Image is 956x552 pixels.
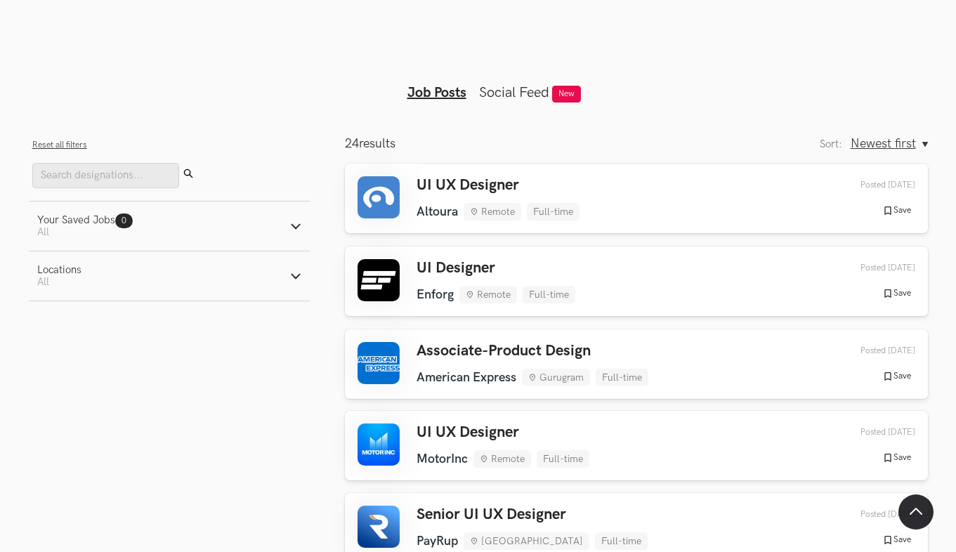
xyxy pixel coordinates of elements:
div: 27th Sep [827,346,915,356]
li: Full-time [595,533,648,551]
span: 0 [122,216,126,226]
h3: UI UX Designer [417,176,580,195]
button: Reset all filters [32,140,87,150]
button: Save [878,452,915,464]
span: All [37,226,49,238]
button: LocationsAll [29,251,310,301]
h3: UI Designer [417,259,575,277]
span: 24 [345,136,359,151]
li: Altoura [417,204,458,219]
h3: Senior UI UX Designer [417,506,648,524]
li: Full-time [523,286,575,303]
button: Newest first, Sort: [851,136,928,151]
li: Full-time [537,450,589,468]
li: American Express [417,370,516,385]
ul: Tabs Interface [209,62,748,101]
div: 27th Sep [827,427,915,438]
div: Your Saved Jobs [37,214,133,226]
li: MotorInc [417,452,468,466]
li: Remote [473,450,531,468]
button: Save [878,287,915,300]
input: Search [32,163,179,188]
button: Save [878,534,915,546]
li: Remote [464,203,521,221]
label: Sort: [820,138,842,150]
div: 27th Sep [827,263,915,273]
a: Social Feed [479,84,549,101]
button: Save [878,370,915,383]
li: Gurugram [522,369,590,386]
span: Newest first [851,136,916,151]
div: Locations [37,264,81,276]
button: Save [878,204,915,217]
li: Full-time [596,369,648,386]
a: Associate-Product Design American Express Gurugram Full-time Posted [DATE] Save [345,329,928,399]
li: [GEOGRAPHIC_DATA] [464,533,589,551]
span: All [37,276,49,288]
div: 29th Sep [827,180,915,190]
li: Full-time [527,203,580,221]
a: UI UX Designer MotorInc Remote Full-time Posted [DATE] Save [345,411,928,480]
div: 27th Sep [827,509,915,520]
a: UI UX Designer Altoura Remote Full-time Posted [DATE] Save [345,164,928,233]
h3: Associate-Product Design [417,342,648,360]
p: results [345,136,395,151]
li: PayRup [417,534,458,549]
button: Your Saved Jobs0 All [29,202,310,251]
span: New [552,86,581,103]
a: Job Posts [407,84,466,101]
li: Remote [459,286,517,303]
a: UI Designer Enforg Remote Full-time Posted [DATE] Save [345,247,928,316]
li: Enforg [417,287,454,302]
h3: UI UX Designer [417,423,589,442]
